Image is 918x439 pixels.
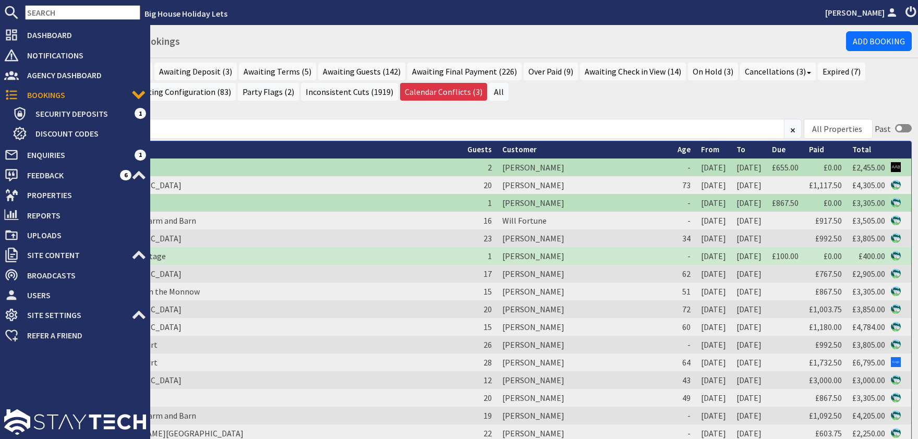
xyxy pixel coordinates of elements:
[497,247,672,265] td: [PERSON_NAME]
[4,307,146,323] a: Site Settings
[497,283,672,300] td: [PERSON_NAME]
[104,428,244,438] a: [PERSON_NAME][GEOGRAPHIC_DATA]
[891,215,901,225] img: Referer: Big House Holiday Lets
[484,393,492,403] span: 20
[696,229,731,247] td: [DATE]
[891,393,901,403] img: Referer: Big House Holiday Lets
[891,233,901,243] img: Referer: Big House Holiday Lets
[672,265,696,283] td: 62
[497,229,672,247] td: [PERSON_NAME]
[497,353,672,371] td: [PERSON_NAME]
[489,83,509,101] a: All
[4,67,146,83] a: Agency Dashboard
[497,158,672,176] td: [PERSON_NAME]
[4,27,146,43] a: Dashboard
[19,167,120,184] span: Feedback
[27,105,135,122] span: Security Deposits
[772,198,799,208] a: £867.50
[696,407,731,424] td: [DATE]
[891,339,901,349] img: Referer: Big House Holiday Lets
[4,147,146,163] a: Enquiries 1
[731,247,767,265] td: [DATE]
[4,247,146,263] a: Site Content
[120,170,131,180] span: 6
[731,353,767,371] td: [DATE]
[672,336,696,353] td: -
[502,144,537,154] a: Customer
[672,176,696,194] td: 73
[891,162,901,172] img: Referer: Around About Britain
[740,63,816,80] a: Cancellations (3)
[846,31,912,51] a: Add Booking
[672,353,696,371] td: 64
[852,233,885,243] a: £3,805.00
[852,428,885,438] a: £2,250.00
[696,283,731,300] td: [DATE]
[696,389,731,407] td: [DATE]
[891,286,901,296] img: Referer: Big House Holiday Lets
[815,269,842,279] a: £767.50
[31,119,784,139] input: Search...
[852,339,885,350] a: £3,805.00
[809,180,842,190] a: £1,117.50
[815,428,842,438] a: £603.75
[19,287,146,303] span: Users
[4,409,146,435] img: staytech_l_w-4e588a39d9fa60e82540d7cfac8cfe4b7147e857d3e8dbdfbd41c59d52db0ec4.svg
[852,215,885,226] a: £3,505.00
[238,83,299,101] a: Party Flags (2)
[19,27,146,43] span: Dashboard
[19,327,146,344] span: Refer a Friend
[815,286,842,297] a: £867.50
[4,287,146,303] a: Users
[825,6,899,19] a: [PERSON_NAME]
[696,371,731,389] td: [DATE]
[488,198,492,208] span: 1
[19,247,131,263] span: Site Content
[731,176,767,194] td: [DATE]
[891,304,901,314] img: Referer: Big House Holiday Lets
[731,158,767,176] td: [DATE]
[731,283,767,300] td: [DATE]
[4,167,146,184] a: Feedback 6
[809,410,842,421] a: £1,092.50
[19,67,146,83] span: Agency Dashboard
[407,63,522,80] a: Awaiting Final Payment (226)
[731,371,767,389] td: [DATE]
[524,63,578,80] a: Over Paid (9)
[824,198,842,208] a: £0.00
[815,339,842,350] a: £992.50
[135,108,146,118] span: 1
[672,318,696,336] td: 60
[127,83,236,101] a: Awaiting Configuration (83)
[809,144,824,154] a: Paid
[852,286,885,297] a: £3,305.00
[4,47,146,64] a: Notifications
[13,105,146,122] a: Security Deposits 1
[484,180,492,190] span: 20
[497,407,672,424] td: [PERSON_NAME]
[688,63,738,80] a: On Hold (3)
[824,251,842,261] a: £0.00
[809,375,842,385] a: £3,000.00
[731,407,767,424] td: [DATE]
[852,304,885,314] a: £3,850.00
[891,180,901,190] img: Referer: Big House Holiday Lets
[497,318,672,336] td: [PERSON_NAME]
[497,194,672,212] td: [PERSON_NAME]
[696,300,731,318] td: [DATE]
[767,141,804,158] th: Due
[484,428,492,438] span: 22
[875,123,891,135] div: Past
[4,187,146,203] a: Properties
[891,322,901,332] img: Referer: Big House Holiday Lets
[731,300,767,318] td: [DATE]
[891,428,901,438] img: Referer: Big House Holiday Lets
[27,125,146,142] span: Discount Codes
[678,144,691,154] a: Age
[497,389,672,407] td: [PERSON_NAME]
[19,47,146,64] span: Notifications
[484,375,492,385] span: 12
[672,212,696,229] td: -
[4,327,146,344] a: Refer a Friend
[696,318,731,336] td: [DATE]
